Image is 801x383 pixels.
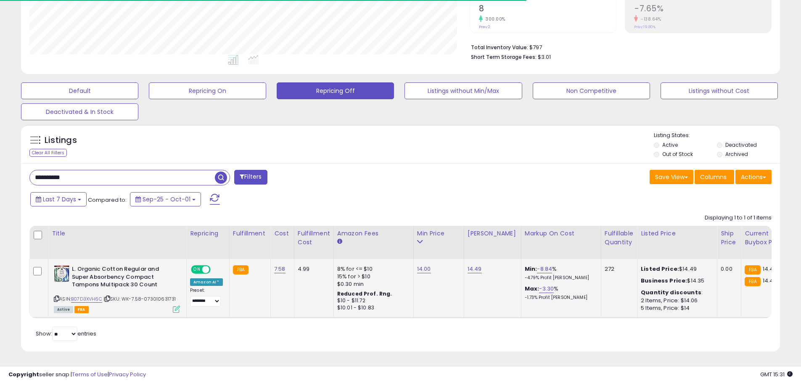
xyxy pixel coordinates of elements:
span: 14.49 [763,277,777,285]
span: ON [192,266,202,273]
div: Listed Price [641,229,714,238]
div: Clear All Filters [29,149,67,157]
div: ASIN: [54,265,180,312]
small: FBA [233,265,248,275]
button: Listings without Cost [661,82,778,99]
p: Listing States: [654,132,780,140]
span: Columns [700,173,727,181]
strong: Copyright [8,370,39,378]
span: | SKU: WK-7.58-073010631731 [103,296,176,302]
span: Show: entries [36,330,96,338]
div: 5 Items, Price: $14 [641,304,711,312]
div: Repricing [190,229,226,238]
label: Active [662,141,678,148]
a: 7.58 [274,265,286,273]
a: B07D3XVH6C [71,296,102,303]
div: Markup on Cost [525,229,597,238]
div: Preset: [190,288,223,306]
p: -1.73% Profit [PERSON_NAME] [525,295,595,301]
div: $10.01 - $10.83 [337,304,407,312]
small: Amazon Fees. [337,238,342,246]
span: 2025-10-9 15:31 GMT [760,370,793,378]
div: 272 [605,265,631,273]
span: OFF [209,266,223,273]
a: -8.84 [537,265,552,273]
button: Default [21,82,138,99]
b: Listed Price: [641,265,679,273]
b: Min: [525,265,537,273]
div: $0.30 min [337,280,407,288]
a: 14.00 [417,265,431,273]
a: Terms of Use [72,370,108,378]
div: 15% for > $10 [337,273,407,280]
img: 51TGLiPWqCL._SL40_.jpg [54,265,70,282]
div: $14.35 [641,277,711,285]
button: Columns [695,170,734,184]
div: Fulfillment [233,229,267,238]
p: -4.79% Profit [PERSON_NAME] [525,275,595,281]
span: Sep-25 - Oct-01 [143,195,190,203]
div: 8% for <= $10 [337,265,407,273]
div: seller snap | | [8,371,146,379]
b: L. Organic Cotton Regular and Super Absorbency Compact Tampons Multipack 30 Count [72,265,174,291]
div: [PERSON_NAME] [468,229,518,238]
span: All listings currently available for purchase on Amazon [54,306,73,313]
div: 4.99 [298,265,327,273]
div: % [525,285,595,301]
div: Title [52,229,183,238]
span: 14.47 [763,265,777,273]
div: Displaying 1 to 1 of 1 items [705,214,772,222]
div: Amazon Fees [337,229,410,238]
button: Deactivated & In Stock [21,103,138,120]
h5: Listings [45,135,77,146]
b: Business Price: [641,277,687,285]
small: FBA [745,277,760,286]
label: Out of Stock [662,151,693,158]
div: Fulfillable Quantity [605,229,634,247]
div: 0.00 [721,265,735,273]
b: Quantity discounts [641,288,701,296]
button: Sep-25 - Oct-01 [130,192,201,206]
div: Current Buybox Price [745,229,788,247]
a: 14.49 [468,265,482,273]
div: Fulfillment Cost [298,229,330,247]
div: Cost [274,229,291,238]
b: Reduced Prof. Rng. [337,290,392,297]
div: Amazon AI * [190,278,223,286]
button: Repricing On [149,82,266,99]
span: Last 7 Days [43,195,76,203]
button: Listings without Min/Max [404,82,522,99]
button: Actions [735,170,772,184]
span: FBA [74,306,89,313]
a: -3.30 [539,285,554,293]
th: The percentage added to the cost of goods (COGS) that forms the calculator for Min & Max prices. [521,226,601,259]
small: FBA [745,265,760,275]
div: $14.49 [641,265,711,273]
span: Compared to: [88,196,127,204]
div: : [641,289,711,296]
button: Filters [234,170,267,185]
a: Privacy Policy [109,370,146,378]
div: 2 Items, Price: $14.06 [641,297,711,304]
div: Ship Price [721,229,738,247]
label: Archived [725,151,748,158]
b: Max: [525,285,539,293]
label: Deactivated [725,141,757,148]
button: Repricing Off [277,82,394,99]
button: Non Competitive [533,82,650,99]
div: % [525,265,595,281]
div: $10 - $11.72 [337,297,407,304]
button: Save View [650,170,693,184]
button: Last 7 Days [30,192,87,206]
div: Min Price [417,229,460,238]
